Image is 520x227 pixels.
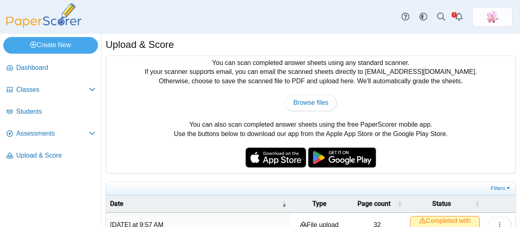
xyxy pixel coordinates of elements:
[110,199,280,208] span: Date
[450,8,468,26] a: Alerts
[3,3,84,28] img: PaperScorer
[16,63,95,72] span: Dashboard
[285,95,337,111] a: Browse files
[352,199,396,208] span: Page count
[16,107,95,116] span: Students
[106,56,516,173] div: You can scan completed answer sheets using any standard scanner. If your scanner supports email, ...
[475,200,480,208] span: Status : Activate to sort
[410,199,473,208] span: Status
[16,129,89,138] span: Assessments
[3,80,99,100] a: Classes
[3,124,99,144] a: Assessments
[486,11,499,24] span: Xinmei Li
[308,147,376,168] img: google-play-badge.png
[282,200,286,208] span: Date : Activate to remove sorting
[472,7,513,27] a: ps.MuGhfZT6iQwmPTCC
[3,37,98,53] a: Create New
[3,146,99,166] a: Upload & Score
[3,102,99,122] a: Students
[245,147,306,168] img: apple-store-badge.svg
[3,58,99,78] a: Dashboard
[293,99,328,106] span: Browse files
[295,199,344,208] span: Type
[489,184,513,192] a: Filters
[106,38,174,52] h1: Upload & Score
[486,11,499,24] img: ps.MuGhfZT6iQwmPTCC
[397,200,402,208] span: Page count : Activate to sort
[3,22,84,29] a: PaperScorer
[16,85,89,94] span: Classes
[16,151,95,160] span: Upload & Score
